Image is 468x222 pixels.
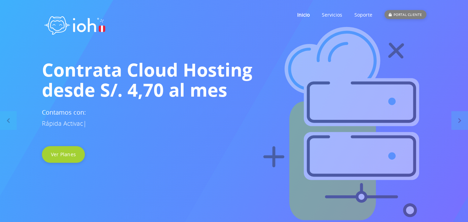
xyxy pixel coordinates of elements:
h1: Contrata Cloud Hosting desde S/. 4,70 al mes [42,60,426,100]
a: Inicio [297,1,310,28]
a: Soporte [354,1,372,28]
a: Servicios [322,1,342,28]
a: Ver Planes [42,146,85,163]
a: PORTAL CLIENTE [385,1,426,28]
img: logo ioh [42,9,108,39]
span: Rápida Activac [42,119,83,127]
span: | [83,119,87,127]
h3: Contamos con: [42,107,426,129]
div: PORTAL CLIENTE [385,10,426,19]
